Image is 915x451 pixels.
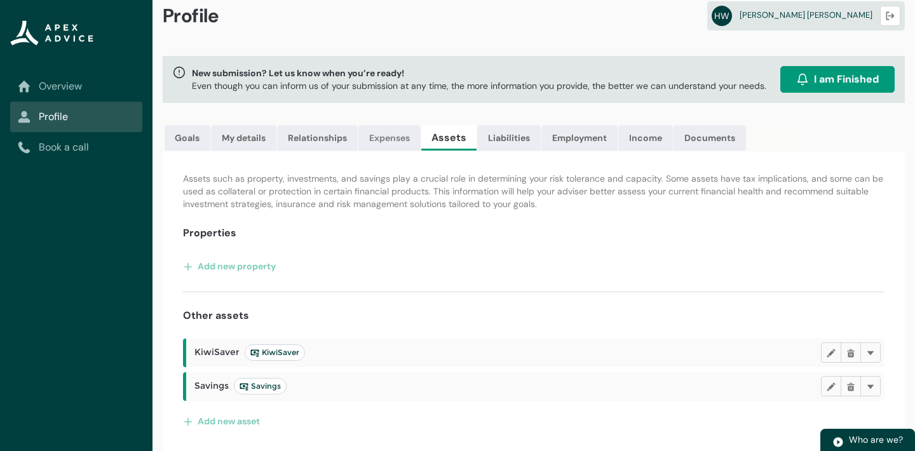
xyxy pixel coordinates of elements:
[860,342,881,363] button: More
[192,79,766,92] p: Even though you can inform us of your submission at any time, the more information you provide, t...
[10,20,93,46] img: Apex Advice Group
[674,125,746,151] a: Documents
[192,67,766,79] span: New submission? Let us know when you’re ready!
[183,308,249,323] h4: Other assets
[194,344,305,361] span: KiwiSaver
[841,376,861,396] button: Delete
[211,125,276,151] a: My details
[707,1,905,30] a: HW[PERSON_NAME] [PERSON_NAME]
[796,73,809,86] img: alarm.svg
[18,109,135,125] a: Profile
[477,125,541,151] a: Liabilities
[832,436,844,448] img: play.svg
[849,434,903,445] span: Who are we?
[245,344,305,361] lightning-badge: KiwiSaver
[841,342,861,363] button: Delete
[821,342,841,363] button: Edit
[183,172,884,210] p: Assets such as property, investments, and savings play a crucial role in determining your risk to...
[18,79,135,94] a: Overview
[421,125,477,151] a: Assets
[880,6,900,26] button: Logout
[821,376,841,396] button: Edit
[10,71,142,163] nav: Sub page
[860,376,881,396] button: More
[183,411,261,431] button: Add new asset
[780,66,895,93] button: I am Finished
[194,378,287,394] span: Savings
[165,125,210,151] a: Goals
[541,125,618,151] a: Employment
[358,125,421,151] a: Expenses
[814,72,879,87] span: I am Finished
[250,347,299,358] span: KiwiSaver
[740,10,872,20] span: [PERSON_NAME] [PERSON_NAME]
[234,378,287,394] lightning-badge: Savings
[163,4,219,28] span: Profile
[618,125,673,151] a: Income
[712,6,732,26] abbr: HW
[277,125,358,151] a: Relationships
[18,140,135,155] a: Book a call
[183,256,276,276] button: Add new property
[240,381,281,391] span: Savings
[183,226,236,241] h4: Properties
